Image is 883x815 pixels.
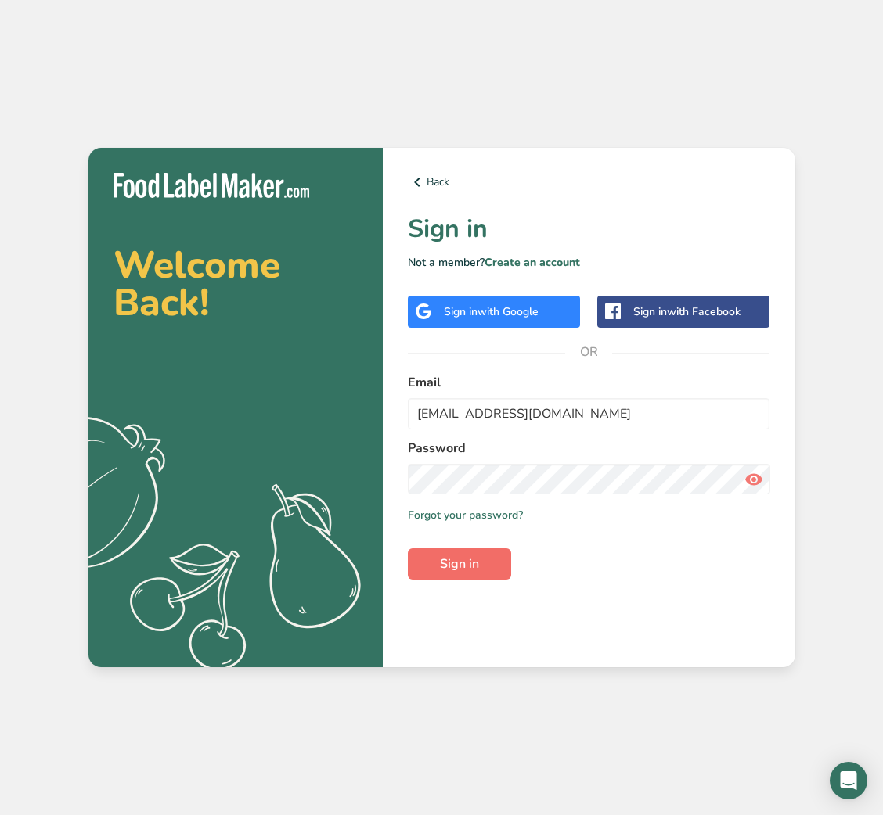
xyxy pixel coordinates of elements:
span: OR [565,329,612,375]
div: Sign in [444,303,539,320]
p: Not a member? [408,254,770,271]
label: Password [408,439,770,458]
span: with Google [478,304,539,319]
h2: Welcome Back! [114,246,358,321]
input: Enter Your Email [408,398,770,429]
div: Open Intercom Messenger [830,762,867,799]
a: Forgot your password? [408,507,523,523]
div: Sign in [633,303,741,320]
span: with Facebook [667,304,741,319]
img: Food Label Maker [114,173,309,199]
button: Sign in [408,548,511,580]
label: Email [408,373,770,392]
span: Sign in [440,555,479,573]
a: Back [408,173,770,192]
h1: Sign in [408,210,770,248]
a: Create an account [485,255,580,270]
